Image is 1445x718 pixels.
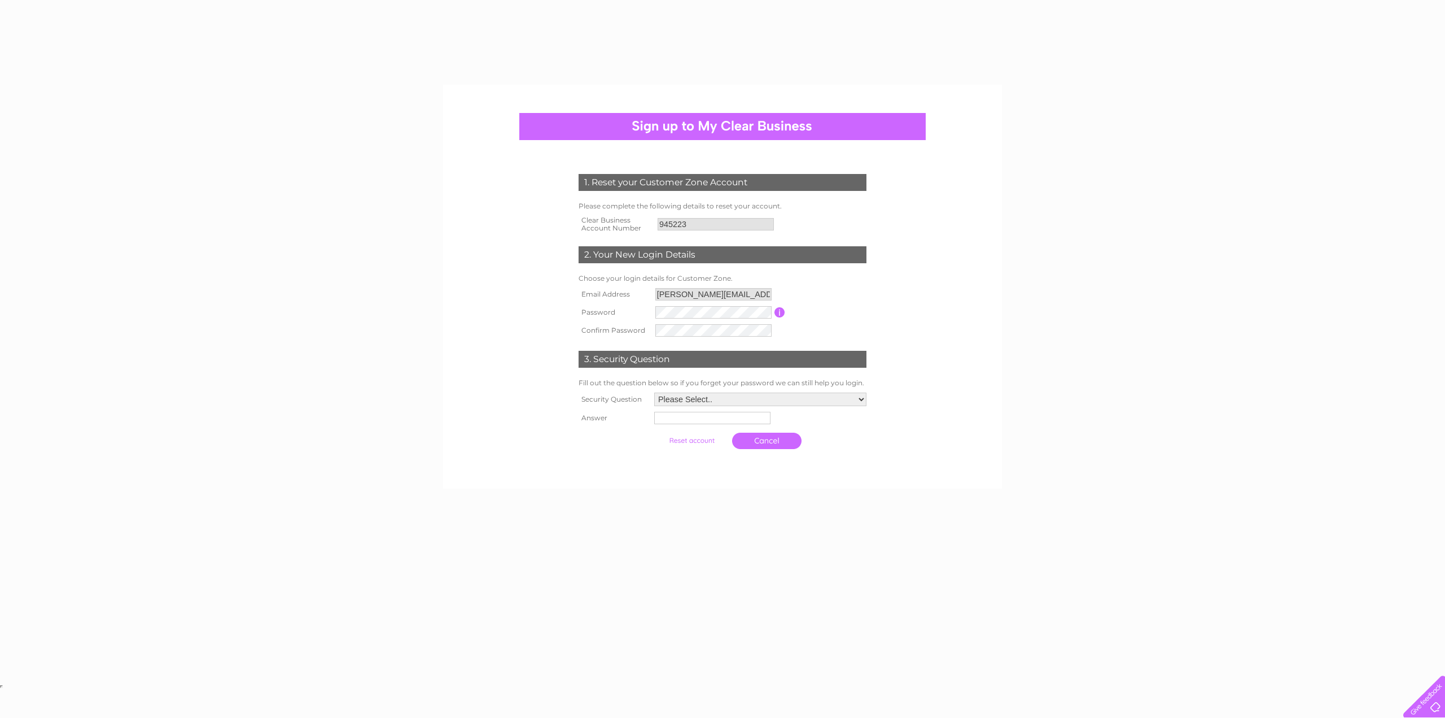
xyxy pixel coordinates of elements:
[576,390,651,409] th: Security Question
[576,199,869,213] td: Please complete the following details to reset your account.
[732,433,802,449] a: Cancel
[576,303,653,321] th: Password
[576,213,655,236] th: Clear Business Account Number
[576,272,869,285] td: Choose your login details for Customer Zone.
[576,321,653,340] th: Confirm Password
[576,409,651,427] th: Answer
[579,246,866,263] div: 2. Your New Login Details
[579,174,866,191] div: 1. Reset your Customer Zone Account
[576,376,869,390] td: Fill out the question below so if you forget your password we can still help you login.
[576,285,653,303] th: Email Address
[579,351,866,368] div: 3. Security Question
[774,307,785,317] input: Information
[657,433,726,449] input: Submit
